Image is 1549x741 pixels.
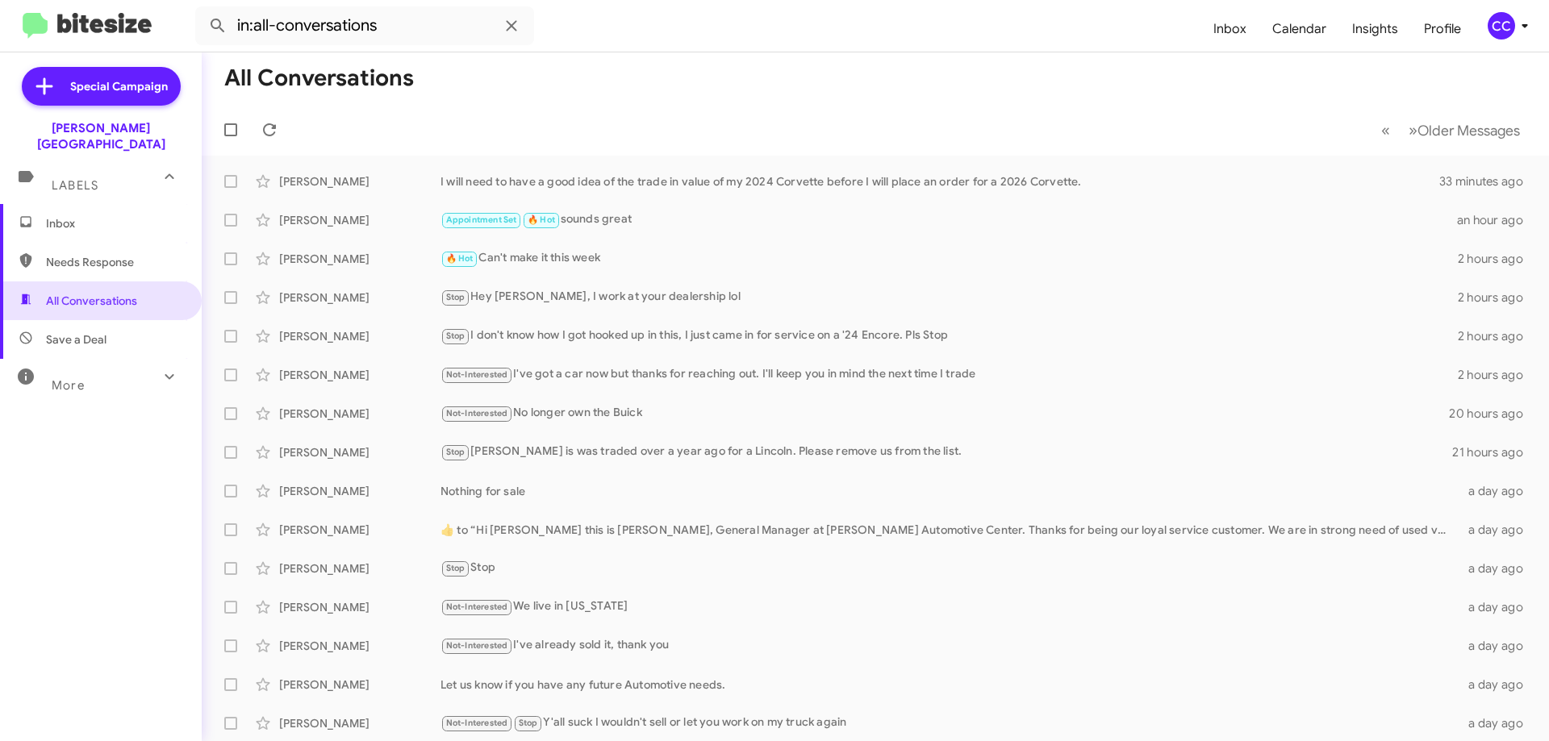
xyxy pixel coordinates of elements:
span: Stop [446,331,466,341]
span: Older Messages [1417,122,1520,139]
div: No longer own the Buick [440,404,1449,423]
div: 20 hours ago [1449,406,1536,422]
div: a day ago [1459,638,1536,654]
a: Inbox [1200,6,1259,52]
div: [PERSON_NAME] [279,638,440,654]
div: [PERSON_NAME] [279,715,440,731]
div: We live in [US_STATE] [440,597,1459,616]
div: [PERSON_NAME] [279,212,440,228]
span: Needs Response [46,254,183,270]
div: sounds great [440,210,1457,229]
div: a day ago [1459,599,1536,615]
div: [PERSON_NAME] [279,406,440,422]
div: 33 minutes ago [1439,173,1536,189]
span: Stop [446,563,466,573]
span: Stop [446,292,466,302]
div: [PERSON_NAME] [279,289,440,306]
span: Stop [446,447,466,457]
div: 21 hours ago [1452,444,1536,460]
div: Let us know if you have any future Automotive needs. [440,676,1459,693]
div: [PERSON_NAME] [279,367,440,383]
span: More [52,378,85,393]
span: Save a Deal [46,331,106,348]
a: Insights [1339,6,1411,52]
span: Stop [519,718,538,728]
div: I don't know how I got hooked up in this, I just came in for service on a '24 Encore. Pls Stop [440,327,1458,345]
span: 🔥 Hot [528,214,555,225]
a: Calendar [1259,6,1339,52]
div: 2 hours ago [1458,367,1536,383]
button: Next [1399,114,1530,147]
div: Nothing for sale [440,483,1459,499]
div: a day ago [1459,560,1536,577]
div: I've already sold it, thank you [440,636,1459,655]
div: 2 hours ago [1458,251,1536,267]
div: [PERSON_NAME] [279,251,440,267]
h1: All Conversations [224,65,414,91]
span: Special Campaign [70,78,168,94]
div: a day ago [1459,676,1536,693]
span: Not-Interested [446,718,508,728]
div: CC [1488,12,1515,40]
div: [PERSON_NAME] [279,560,440,577]
div: Y'all suck I wouldn't sell or let you work on my truck again [440,714,1459,732]
input: Search [195,6,534,45]
span: All Conversations [46,293,137,309]
div: Can't make it this week [440,249,1458,268]
span: Labels [52,178,98,193]
span: 🔥 Hot [446,253,474,264]
div: [PERSON_NAME] [279,676,440,693]
div: an hour ago [1457,212,1536,228]
div: [PERSON_NAME] [279,483,440,499]
div: a day ago [1459,715,1536,731]
a: Profile [1411,6,1474,52]
div: [PERSON_NAME] [279,522,440,538]
span: » [1409,120,1417,140]
span: Appointment Set [446,214,517,225]
div: [PERSON_NAME] is was traded over a year ago for a Lincoln. Please remove us from the list. [440,443,1452,461]
span: « [1381,120,1390,140]
div: 2 hours ago [1458,328,1536,344]
div: [PERSON_NAME] [279,328,440,344]
span: Not-Interested [446,369,508,380]
div: Stop [440,559,1459,577]
span: Not-Interested [446,602,508,612]
div: Hey [PERSON_NAME], I work at your dealership lol [440,288,1458,306]
div: a day ago [1459,483,1536,499]
a: Special Campaign [22,67,181,106]
button: CC [1474,12,1531,40]
span: Not-Interested [446,640,508,651]
div: I will need to have a good idea of the trade in value of my 2024 Corvette before I will place an ... [440,173,1439,189]
div: 2 hours ago [1458,289,1536,306]
div: ​👍​ to “ Hi [PERSON_NAME] this is [PERSON_NAME], General Manager at [PERSON_NAME] Automotive Cent... [440,522,1459,538]
span: Inbox [46,215,183,231]
div: [PERSON_NAME] [279,444,440,460]
div: a day ago [1459,522,1536,538]
nav: Page navigation example [1372,114,1530,147]
button: Previous [1372,114,1400,147]
div: [PERSON_NAME] [279,599,440,615]
div: [PERSON_NAME] [279,173,440,189]
div: I've got a car now but thanks for reaching out. I'll keep you in mind the next time I trade [440,365,1458,384]
span: Not-Interested [446,408,508,418]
